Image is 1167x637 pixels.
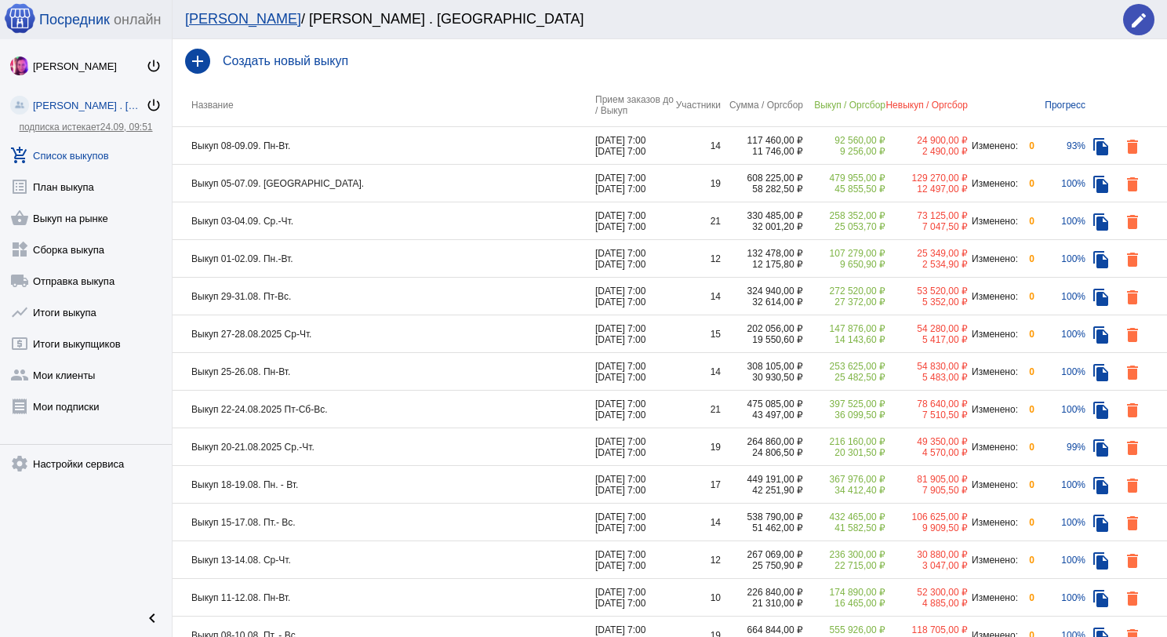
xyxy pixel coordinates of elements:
[1092,213,1111,231] mat-icon: file_copy
[885,135,968,146] div: 24 900,00 ₽
[803,560,885,571] div: 22 715,00 ₽
[803,436,885,447] div: 216 160,00 ₽
[968,517,1019,528] div: Изменено:
[10,271,29,290] mat-icon: local_shipping
[1092,137,1111,156] mat-icon: file_copy
[721,522,803,533] div: 51 462,00 ₽
[173,315,595,353] td: Выкуп 27-28.08.2025 Ср-Чт.
[595,504,674,541] td: [DATE] 7:00 [DATE] 7:00
[721,210,803,221] div: 330 485,00 ₽
[173,202,595,240] td: Выкуп 03-04.09. Ср.-Чт.
[1019,329,1034,340] div: 0
[1123,250,1142,269] mat-icon: delete
[1092,288,1111,307] mat-icon: file_copy
[173,466,595,504] td: Выкуп 18-19.08. Пн. - Вт.
[803,587,885,598] div: 174 890,00 ₽
[674,504,721,541] td: 14
[803,323,885,334] div: 147 876,00 ₽
[1034,202,1085,240] td: 100%
[803,286,885,297] div: 272 520,00 ₽
[1123,439,1142,457] mat-icon: delete
[1092,514,1111,533] mat-icon: file_copy
[173,428,595,466] td: Выкуп 20-21.08.2025 Ср.-Чт.
[721,511,803,522] div: 538 790,00 ₽
[885,549,968,560] div: 30 880,00 ₽
[721,624,803,635] div: 664 844,00 ₽
[1019,592,1034,603] div: 0
[721,361,803,372] div: 308 105,00 ₽
[721,587,803,598] div: 226 840,00 ₽
[968,404,1019,415] div: Изменено:
[721,248,803,259] div: 132 478,00 ₽
[185,11,1107,27] div: / [PERSON_NAME] . [GEOGRAPHIC_DATA]
[1034,579,1085,617] td: 100%
[10,240,29,259] mat-icon: widgets
[1034,504,1085,541] td: 100%
[173,353,595,391] td: Выкуп 25-26.08. Пн-Вт.
[1092,551,1111,570] mat-icon: file_copy
[146,58,162,74] mat-icon: power_settings_new
[803,210,885,221] div: 258 352,00 ₽
[146,97,162,113] mat-icon: power_settings_new
[885,361,968,372] div: 54 830,00 ₽
[803,184,885,195] div: 45 855,50 ₽
[885,210,968,221] div: 73 125,00 ₽
[721,399,803,409] div: 475 085,00 ₽
[173,165,595,202] td: Выкуп 05-07.09. [GEOGRAPHIC_DATA].
[1092,439,1111,457] mat-icon: file_copy
[803,83,885,127] th: Выкуп / Оргсбор
[885,598,968,609] div: 4 885,00 ₽
[10,397,29,416] mat-icon: receipt
[968,178,1019,189] div: Изменено:
[885,323,968,334] div: 54 280,00 ₽
[674,83,721,127] th: Участники
[885,409,968,420] div: 7 510,50 ₽
[114,12,161,28] span: онлайн
[1019,253,1034,264] div: 0
[595,202,674,240] td: [DATE] 7:00 [DATE] 7:00
[674,202,721,240] td: 21
[803,522,885,533] div: 41 582,50 ₽
[674,278,721,315] td: 14
[1034,391,1085,428] td: 100%
[595,579,674,617] td: [DATE] 7:00 [DATE] 7:00
[885,259,968,270] div: 2 534,90 ₽
[173,83,595,127] th: Название
[1019,291,1034,302] div: 0
[885,372,968,383] div: 5 483,00 ₽
[721,409,803,420] div: 43 497,00 ₽
[595,541,674,579] td: [DATE] 7:00 [DATE] 7:00
[1019,517,1034,528] div: 0
[39,12,110,28] span: Посредник
[803,409,885,420] div: 36 099,50 ₽
[803,334,885,345] div: 14 143,60 ₽
[968,366,1019,377] div: Изменено:
[143,609,162,628] mat-icon: chevron_left
[1123,288,1142,307] mat-icon: delete
[1092,175,1111,194] mat-icon: file_copy
[968,555,1019,566] div: Изменено:
[885,286,968,297] div: 53 520,00 ₽
[1019,216,1034,227] div: 0
[595,391,674,428] td: [DATE] 7:00 [DATE] 7:00
[1123,401,1142,420] mat-icon: delete
[1034,466,1085,504] td: 100%
[674,240,721,278] td: 12
[185,11,301,27] a: [PERSON_NAME]
[1019,442,1034,453] div: 0
[1123,326,1142,344] mat-icon: delete
[10,454,29,473] mat-icon: settings
[803,474,885,485] div: 367 976,00 ₽
[1123,137,1142,156] mat-icon: delete
[721,323,803,334] div: 202 056,00 ₽
[4,2,35,34] img: apple-icon-60x60.png
[803,297,885,308] div: 27 372,00 ₽
[173,504,595,541] td: Выкуп 15-17.08. Пт.- Вс.
[721,184,803,195] div: 58 282,50 ₽
[968,253,1019,264] div: Изменено:
[1019,479,1034,490] div: 0
[1123,514,1142,533] mat-icon: delete
[885,297,968,308] div: 5 352,00 ₽
[10,177,29,196] mat-icon: list_alt
[885,146,968,157] div: 2 490,00 ₽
